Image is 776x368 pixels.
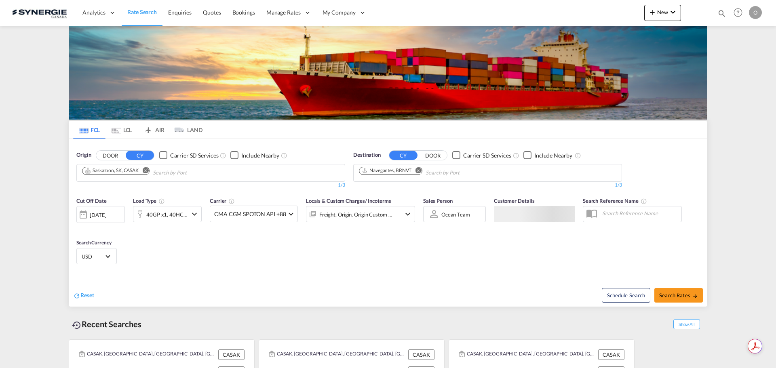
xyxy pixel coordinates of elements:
span: Customer Details [494,198,535,204]
div: CASAK, Saskatoon, SK, Canada, North America, Americas [459,349,596,360]
div: OriginDOOR CY Checkbox No InkUnchecked: Search for CY (Container Yard) services for all selected ... [69,139,707,307]
md-datepicker: Select [76,222,82,233]
md-tab-item: AIR [138,121,170,139]
div: Press delete to remove this chip. [85,167,140,174]
div: CASAK, Saskatoon, SK, Canada, North America, Americas [269,349,406,360]
button: CY [126,151,154,160]
div: CASAK, Saskatoon, SK, Canada, North America, Americas [79,349,216,360]
input: Chips input. [426,166,502,179]
div: Include Nearby [241,151,279,160]
span: Sales Person [423,198,453,204]
md-icon: icon-chevron-down [190,209,199,219]
div: [DATE] [90,211,106,219]
div: Carrier SD Services [463,151,511,160]
span: Cut Off Date [76,198,107,204]
input: Search Reference Name [598,207,681,219]
md-icon: Unchecked: Ignores neighbouring ports when fetching rates.Checked : Includes neighbouring ports w... [575,152,581,159]
md-pagination-wrapper: Use the left and right arrow keys to navigate between tabs [73,121,202,139]
div: Ocean team [441,211,470,218]
span: Bookings [232,9,255,16]
button: DOOR [96,151,124,160]
md-tab-item: FCL [73,121,105,139]
md-icon: The selected Trucker/Carrierwill be displayed in the rate results If the rates are from another f... [228,198,235,204]
span: USD [82,253,104,260]
md-icon: Unchecked: Search for CY (Container Yard) services for all selected carriers.Checked : Search for... [513,152,519,159]
md-icon: Unchecked: Ignores neighbouring ports when fetching rates.Checked : Includes neighbouring ports w... [281,152,287,159]
img: LCL+%26+FCL+BACKGROUND.png [69,26,707,120]
div: 40GP x1 40HC x1icon-chevron-down [133,206,202,222]
button: Note: By default Schedule search will only considerorigin ports, destination ports and cut off da... [602,288,650,303]
md-tab-item: LAND [170,121,202,139]
div: 1/3 [76,182,345,189]
div: [DATE] [76,206,125,223]
md-icon: icon-airplane [143,125,153,131]
div: CASAK [598,349,624,360]
span: My Company [323,8,356,17]
span: Reset [80,292,94,299]
span: Show All [673,319,700,329]
div: Carrier SD Services [170,151,218,160]
div: Include Nearby [534,151,572,160]
md-icon: icon-information-outline [158,198,165,204]
button: Remove [137,167,149,175]
div: Saskatoon, SK, CASAK [85,167,139,174]
span: Origin [76,151,91,159]
button: CY [389,151,418,160]
span: Carrier [210,198,235,204]
div: Help [731,6,749,20]
md-icon: Unchecked: Search for CY (Container Yard) services for all selected carriers.Checked : Search for... [220,152,226,159]
span: / Incoterms [365,198,391,204]
span: Locals & Custom Charges [306,198,391,204]
md-checkbox: Checkbox No Ink [523,151,572,160]
md-checkbox: Checkbox No Ink [230,151,279,160]
div: CASAK [408,349,434,360]
span: Search Rates [659,292,698,299]
md-icon: icon-refresh [73,292,80,299]
div: CASAK [218,349,245,360]
img: 1f56c880d42311ef80fc7dca854c8e59.png [12,4,67,22]
div: Recent Searches [69,315,145,333]
md-checkbox: Checkbox No Ink [159,151,218,160]
md-icon: icon-backup-restore [72,320,82,330]
div: Freight Origin Origin Custom Destination Destination Custom Factory Stuffing [319,209,393,220]
span: CMA CGM SPOTON API +88 [214,210,286,218]
span: New [647,9,678,15]
span: Help [731,6,745,19]
button: icon-plus 400-fgNewicon-chevron-down [644,5,681,21]
div: O [749,6,762,19]
span: Destination [353,151,381,159]
md-checkbox: Checkbox No Ink [452,151,511,160]
md-icon: icon-arrow-right [692,293,698,299]
input: Chips input. [153,166,230,179]
span: Search Currency [76,240,112,246]
span: Analytics [82,8,105,17]
div: Navegantes, BRNVT [362,167,411,174]
span: Quotes [203,9,221,16]
md-icon: icon-plus 400-fg [647,7,657,17]
button: Search Ratesicon-arrow-right [654,288,703,303]
md-select: Select Currency: $ USDUnited States Dollar [81,250,112,262]
md-chips-wrap: Chips container. Use arrow keys to select chips. [81,164,233,179]
span: Rate Search [127,8,157,15]
span: Load Type [133,198,165,204]
md-chips-wrap: Chips container. Use arrow keys to select chips. [358,164,506,179]
button: DOOR [419,151,447,160]
div: 40GP x1 40HC x1 [146,209,188,220]
md-tab-item: LCL [105,121,138,139]
md-icon: icon-chevron-down [403,209,413,219]
md-icon: icon-chevron-down [668,7,678,17]
div: icon-magnify [717,9,726,21]
div: Freight Origin Origin Custom Destination Destination Custom Factory Stuffingicon-chevron-down [306,206,415,222]
button: Remove [410,167,422,175]
md-select: Sales Person: Ocean team [441,208,471,220]
div: icon-refreshReset [73,291,94,300]
span: Manage Rates [266,8,301,17]
md-icon: icon-magnify [717,9,726,18]
div: Press delete to remove this chip. [362,167,413,174]
div: 1/3 [353,182,622,189]
span: Search Reference Name [583,198,647,204]
span: Enquiries [168,9,192,16]
md-icon: Your search will be saved by the below given name [641,198,647,204]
